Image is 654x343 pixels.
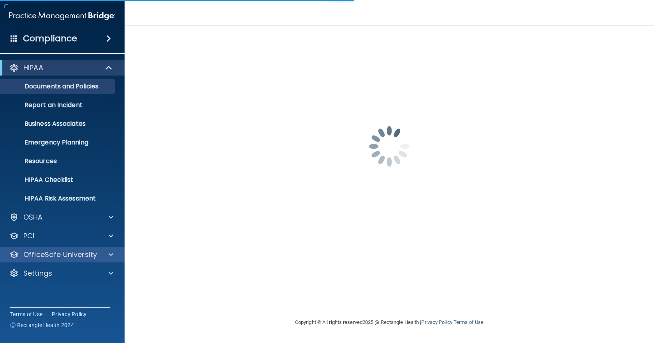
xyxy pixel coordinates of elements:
[350,107,428,185] img: spinner.e123f6fc.gif
[52,310,87,318] a: Privacy Policy
[23,33,77,44] h4: Compliance
[23,269,52,278] p: Settings
[9,269,113,278] a: Settings
[23,213,43,222] p: OSHA
[5,83,111,90] p: Documents and Policies
[5,139,111,146] p: Emergency Planning
[5,120,111,128] p: Business Associates
[247,310,531,335] div: Copyright © All rights reserved 2025 @ Rectangle Health | |
[9,231,113,241] a: PCI
[23,63,43,72] p: HIPAA
[9,63,113,72] a: HIPAA
[9,250,113,259] a: OfficeSafe University
[5,176,111,184] p: HIPAA Checklist
[9,8,115,24] img: PMB logo
[23,250,97,259] p: OfficeSafe University
[454,319,483,325] a: Terms of Use
[5,195,111,202] p: HIPAA Risk Assessment
[10,321,74,329] span: Ⓒ Rectangle Health 2024
[421,319,452,325] a: Privacy Policy
[5,157,111,165] p: Resources
[10,310,42,318] a: Terms of Use
[5,101,111,109] p: Report an Incident
[23,231,34,241] p: PCI
[9,213,113,222] a: OSHA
